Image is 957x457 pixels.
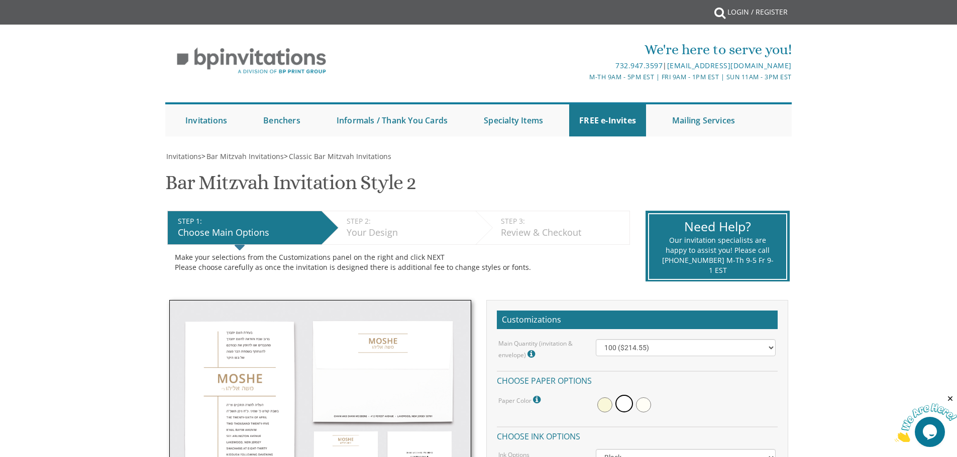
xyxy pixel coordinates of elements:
a: Benchers [253,104,310,136]
span: Classic Bar Mitzvah Invitations [289,151,391,161]
a: 732.947.3597 [615,61,663,70]
h2: Customizations [497,311,778,330]
div: STEP 1: [178,216,316,226]
div: Our invitation specialists are happy to assist you! Please call [PHONE_NUMBER] M-Th 9-5 Fr 9-1 EST [662,235,774,275]
h4: Choose ink options [497,426,778,444]
div: Make your selections from the Customizations panel on the right and click NEXT Please choose care... [175,252,622,272]
a: FREE e-Invites [569,104,646,136]
span: Invitations [166,151,201,161]
div: STEP 3: [501,216,624,226]
div: Need Help? [662,218,774,236]
a: [EMAIL_ADDRESS][DOMAIN_NAME] [667,61,792,70]
div: Your Design [347,226,471,239]
div: M-Th 9am - 5pm EST | Fri 9am - 1pm EST | Sun 11am - 3pm EST [375,72,792,82]
label: Main Quantity (invitation & envelope) [498,339,581,361]
iframe: chat widget [895,394,957,442]
a: Informals / Thank You Cards [327,104,458,136]
div: Choose Main Options [178,226,316,239]
a: Specialty Items [474,104,553,136]
a: Mailing Services [662,104,745,136]
h4: Choose paper options [497,371,778,388]
span: Bar Mitzvah Invitations [206,151,284,161]
h1: Bar Mitzvah Invitation Style 2 [165,172,416,201]
div: Review & Checkout [501,226,624,239]
div: | [375,60,792,72]
div: We're here to serve you! [375,40,792,60]
span: > [284,151,391,161]
label: Paper Color [498,393,543,406]
a: Invitations [175,104,237,136]
a: Bar Mitzvah Invitations [205,151,284,161]
a: Invitations [165,151,201,161]
div: STEP 2: [347,216,471,226]
a: Classic Bar Mitzvah Invitations [288,151,391,161]
img: BP Invitation Loft [165,40,338,82]
span: > [201,151,284,161]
